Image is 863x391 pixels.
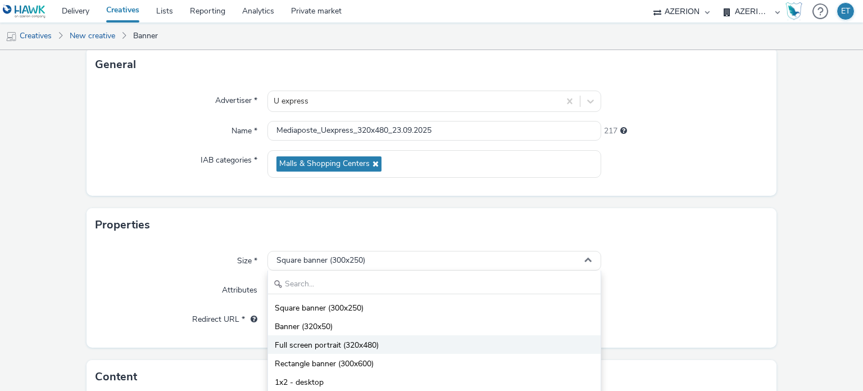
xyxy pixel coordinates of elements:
[6,31,17,42] img: mobile
[268,275,600,294] input: Search...
[275,340,379,351] span: Full screen portrait (320x480)
[95,217,150,233] h3: Properties
[276,256,365,266] span: Square banner (300x250)
[275,377,324,388] span: 1x2 - desktop
[275,358,374,370] span: Rectangle banner (300x600)
[785,2,802,20] img: Hawk Academy
[267,121,601,141] input: Name
[620,125,627,137] div: Maximum 255 characters
[604,125,617,137] span: 217
[227,121,262,137] label: Name *
[128,23,163,50] a: Banner
[233,251,262,267] label: Size *
[275,321,333,332] span: Banner (320x50)
[95,56,136,73] h3: General
[275,303,364,314] span: Square banner (300x250)
[279,159,370,169] span: Malls & Shopping Centers
[64,23,121,50] a: New creative
[196,150,262,166] label: IAB categories *
[245,314,257,325] div: URL will be used as a validation URL with some SSPs and it will be the redirection URL of your cr...
[841,3,850,20] div: ET
[188,309,262,325] label: Redirect URL *
[217,280,262,296] label: Attributes
[785,2,807,20] a: Hawk Academy
[3,5,46,19] img: undefined Logo
[211,91,262,106] label: Advertiser *
[95,368,137,385] h3: Content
